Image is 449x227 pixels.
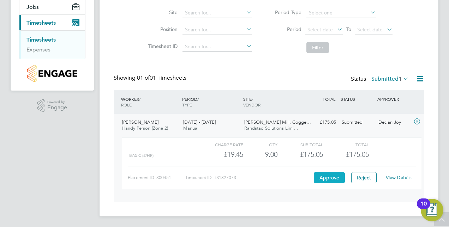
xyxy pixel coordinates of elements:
[198,149,243,160] div: £19.45
[146,43,178,49] label: Timesheet ID
[119,93,180,111] div: WORKER
[339,93,376,105] div: STATUS
[114,74,188,82] div: Showing
[137,74,186,81] span: 01 Timesheets
[180,93,241,111] div: PERIOD
[344,25,353,34] span: To
[182,25,252,35] input: Search for...
[183,125,198,131] span: Manual
[244,125,298,131] span: Randstad Solutions Limi…
[357,26,383,33] span: Select date
[243,140,277,149] div: QTY
[302,117,339,128] div: £175.05
[19,15,85,30] button: Timesheets
[137,74,150,81] span: 01 of
[241,93,303,111] div: SITE
[244,119,311,125] span: [PERSON_NAME] Mill, Cogge…
[182,42,252,52] input: Search for...
[270,26,301,32] label: Period
[323,140,369,149] div: Total
[420,204,427,213] div: 10
[122,119,158,125] span: [PERSON_NAME]
[183,119,216,125] span: [DATE] - [DATE]
[306,42,329,53] button: Filter
[121,102,132,108] span: ROLE
[306,8,376,18] input: Select one
[371,75,409,82] label: Submitted
[339,117,376,128] div: Submitted
[277,140,323,149] div: Sub Total
[314,172,345,183] button: Approve
[139,96,140,102] span: /
[323,96,335,102] span: TOTAL
[128,172,185,183] div: Placement ID: 300451
[27,65,77,82] img: countryside-properties-logo-retina.png
[243,102,261,108] span: VENDOR
[399,75,402,82] span: 1
[197,96,199,102] span: /
[243,149,277,160] div: 9.00
[122,125,168,131] span: Handy Person (Zone 2)
[47,99,67,105] span: Powered by
[346,150,369,159] span: £175.05
[421,199,443,221] button: Open Resource Center, 10 new notifications
[198,140,243,149] div: Charge rate
[376,93,412,105] div: APPROVER
[351,172,377,183] button: Reject
[182,8,252,18] input: Search for...
[129,153,154,158] span: Basic (£/HR)
[182,102,192,108] span: TYPE
[307,26,333,33] span: Select date
[26,46,50,53] a: Expenses
[19,65,85,82] a: Go to home page
[19,30,85,59] div: Timesheets
[37,99,67,112] a: Powered byEngage
[26,36,56,43] a: Timesheets
[26,4,39,10] span: Jobs
[270,9,301,16] label: Period Type
[146,26,178,32] label: Position
[277,149,323,160] div: £175.05
[26,19,56,26] span: Timesheets
[351,74,410,84] div: Status
[376,117,412,128] div: Declan Joy
[185,172,312,183] div: Timesheet ID: TS1827073
[252,96,253,102] span: /
[146,9,178,16] label: Site
[47,105,67,111] span: Engage
[386,174,412,180] a: View Details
